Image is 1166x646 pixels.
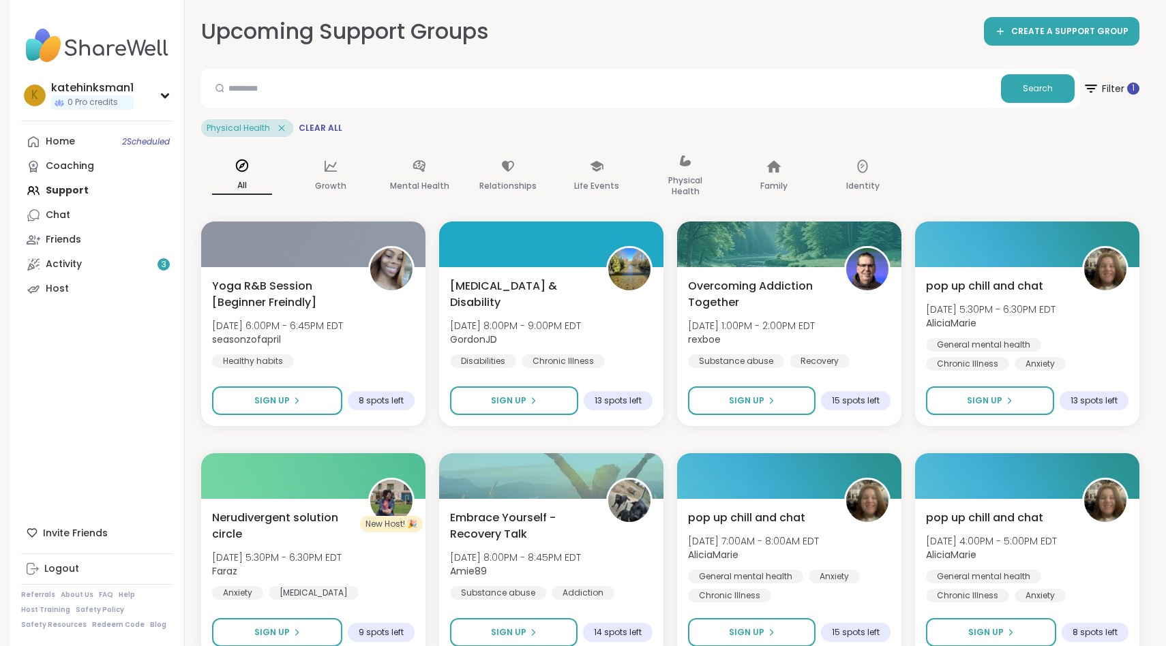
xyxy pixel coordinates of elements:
[450,551,581,564] span: [DATE] 8:00PM - 8:45PM EDT
[574,178,619,194] p: Life Events
[21,620,87,630] a: Safety Resources
[688,570,803,583] div: General mental health
[1015,589,1066,602] div: Anxiety
[1084,480,1126,522] img: AliciaMarie
[1083,69,1139,108] button: Filter 1
[846,178,880,194] p: Identity
[254,395,290,407] span: Sign Up
[688,534,819,548] span: [DATE] 7:00AM - 8:00AM EDT
[968,626,1004,639] span: Sign Up
[21,129,173,154] a: Home2Scheduled
[450,354,516,368] div: Disabilities
[212,586,263,600] div: Anxiety
[21,252,173,277] a: Activity3
[212,510,353,542] span: Nerudivergent solution circle
[360,516,423,532] div: New Host! 🎉
[31,87,38,104] span: k
[594,627,642,638] span: 14 spots left
[119,590,135,600] a: Help
[46,233,81,247] div: Friends
[688,278,829,311] span: Overcoming Addiction Together
[370,480,413,522] img: Faraz
[99,590,113,600] a: FAQ
[1083,72,1139,105] span: Filter
[655,172,715,200] p: Physical Health
[926,534,1057,548] span: [DATE] 4:00PM - 5:00PM EDT
[51,80,134,95] div: katehinksman1
[926,357,1009,371] div: Chronic Illness
[68,97,118,108] span: 0 Pro credits
[926,303,1056,316] span: [DATE] 5:30PM - 6:30PM EDT
[790,354,850,368] div: Recovery
[212,278,353,311] span: Yoga R&B Session [Beginner Freindly]
[46,209,70,222] div: Chat
[450,510,591,542] span: Embrace Yourself - Recovery Talk
[688,589,771,602] div: Chronic Illness
[46,258,82,271] div: Activity
[61,590,93,600] a: About Us
[491,395,526,407] span: Sign Up
[688,386,816,415] button: Sign Up
[315,178,346,194] p: Growth
[729,395,764,407] span: Sign Up
[150,620,166,630] a: Blog
[122,141,133,152] iframe: Spotlight
[926,570,1041,583] div: General mental health
[450,278,591,311] span: [MEDICAL_DATA] & Disability
[46,159,94,173] div: Coaching
[162,259,166,271] span: 3
[688,319,815,333] span: [DATE] 1:00PM - 2:00PM EDT
[926,316,976,330] b: AliciaMarie
[359,395,404,406] span: 8 spots left
[926,278,1043,294] span: pop up chill and chat
[212,386,342,415] button: Sign Up
[595,395,642,406] span: 13 spots left
[212,333,281,346] b: seasonzofapril
[212,564,237,578] b: Faraz
[832,395,880,406] span: 15 spots left
[926,589,1009,602] div: Chronic Illness
[926,338,1041,352] div: General mental health
[688,510,805,526] span: pop up chill and chat
[370,248,413,290] img: seasonzofapril
[926,548,976,562] b: AliciaMarie
[479,178,537,194] p: Relationships
[1015,357,1066,371] div: Anxiety
[44,562,79,576] div: Logout
[21,277,173,301] a: Host
[552,586,614,600] div: Addiction
[846,248,888,290] img: rexboe
[21,605,70,615] a: Host Training
[254,626,290,639] span: Sign Up
[608,480,651,522] img: Amie89
[926,510,1043,526] span: pop up chill and chat
[212,177,272,195] p: All
[21,228,173,252] a: Friends
[269,586,359,600] div: [MEDICAL_DATA]
[1071,395,1118,406] span: 13 spots left
[299,123,342,134] span: Clear All
[967,395,1002,407] span: Sign Up
[1132,82,1135,94] span: 1
[608,248,651,290] img: GordonJD
[491,626,526,639] span: Sign Up
[688,333,721,346] b: rexboe
[450,386,578,415] button: Sign Up
[76,605,124,615] a: Safety Policy
[809,570,860,583] div: Anxiety
[207,123,270,134] span: Physical Health
[688,354,784,368] div: Substance abuse
[21,203,173,228] a: Chat
[212,319,343,333] span: [DATE] 6:00PM - 6:45PM EDT
[92,620,145,630] a: Redeem Code
[21,557,173,581] a: Logout
[846,480,888,522] img: AliciaMarie
[21,22,173,70] img: ShareWell Nav Logo
[450,586,546,600] div: Substance abuse
[1023,82,1053,95] span: Search
[450,333,497,346] b: GordonJD
[46,135,75,149] div: Home
[1001,74,1075,103] button: Search
[359,627,404,638] span: 9 spots left
[760,178,788,194] p: Family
